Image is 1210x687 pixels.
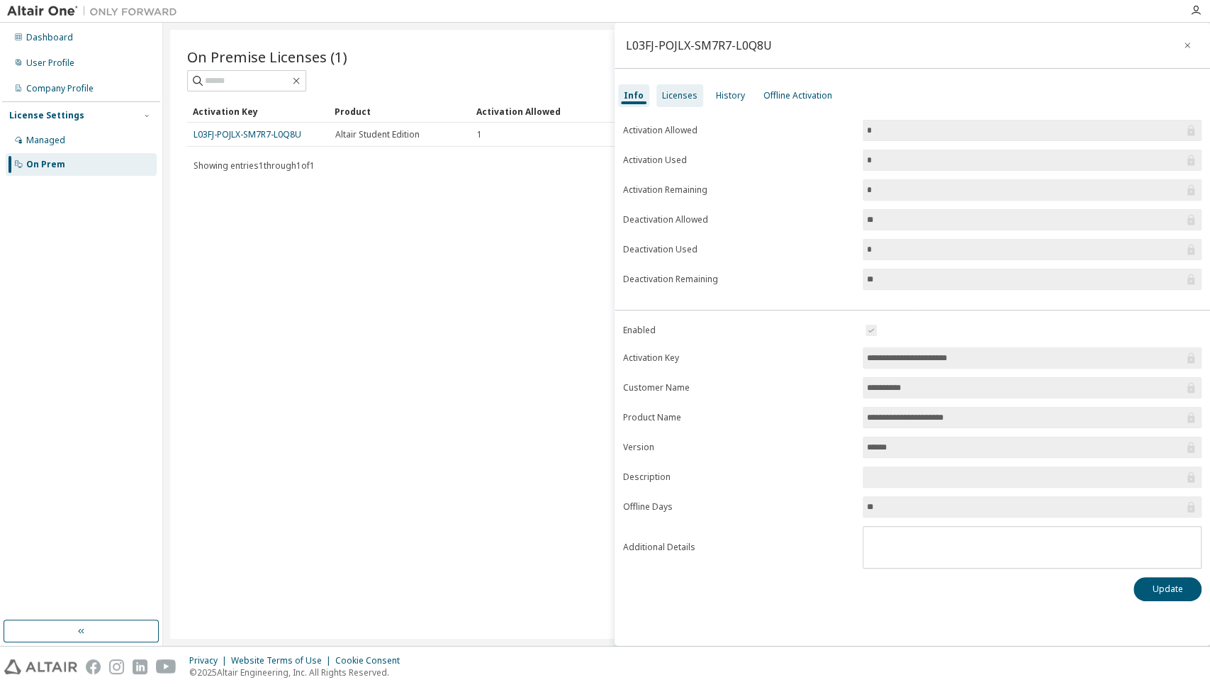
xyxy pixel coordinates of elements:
label: Enabled [623,325,854,336]
label: Additional Details [623,542,854,553]
div: Info [624,90,644,101]
p: © 2025 Altair Engineering, Inc. All Rights Reserved. [189,666,408,678]
div: Licenses [662,90,698,101]
div: Company Profile [26,83,94,94]
span: On Premise Licenses (1) [187,47,347,67]
div: Website Terms of Use [231,655,335,666]
div: Managed [26,135,65,146]
img: youtube.svg [156,659,177,674]
div: On Prem [26,159,65,170]
div: Activation Allowed [476,100,607,123]
img: linkedin.svg [133,659,147,674]
div: Privacy [189,655,231,666]
div: Cookie Consent [335,655,408,666]
span: Altair Student Edition [335,129,420,140]
div: User Profile [26,57,74,69]
label: Deactivation Used [623,244,854,255]
div: Offline Activation [763,90,832,101]
label: Offline Days [623,501,854,513]
a: L03FJ-POJLX-SM7R7-L0Q8U [194,128,301,140]
span: 1 [477,129,482,140]
img: facebook.svg [86,659,101,674]
label: Activation Allowed [623,125,854,136]
label: Customer Name [623,382,854,393]
div: History [716,90,745,101]
img: altair_logo.svg [4,659,77,674]
label: Activation Key [623,352,854,364]
label: Product Name [623,412,854,423]
div: License Settings [9,110,84,121]
label: Version [623,442,854,453]
label: Activation Remaining [623,184,854,196]
div: Dashboard [26,32,73,43]
button: Update [1133,577,1201,601]
label: Activation Used [623,155,854,166]
img: instagram.svg [109,659,124,674]
img: Altair One [7,4,184,18]
div: Product [335,100,465,123]
label: Deactivation Remaining [623,274,854,285]
div: L03FJ-POJLX-SM7R7-L0Q8U [626,40,772,51]
label: Description [623,471,854,483]
div: Activation Key [193,100,323,123]
span: Showing entries 1 through 1 of 1 [194,160,315,172]
label: Deactivation Allowed [623,214,854,225]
